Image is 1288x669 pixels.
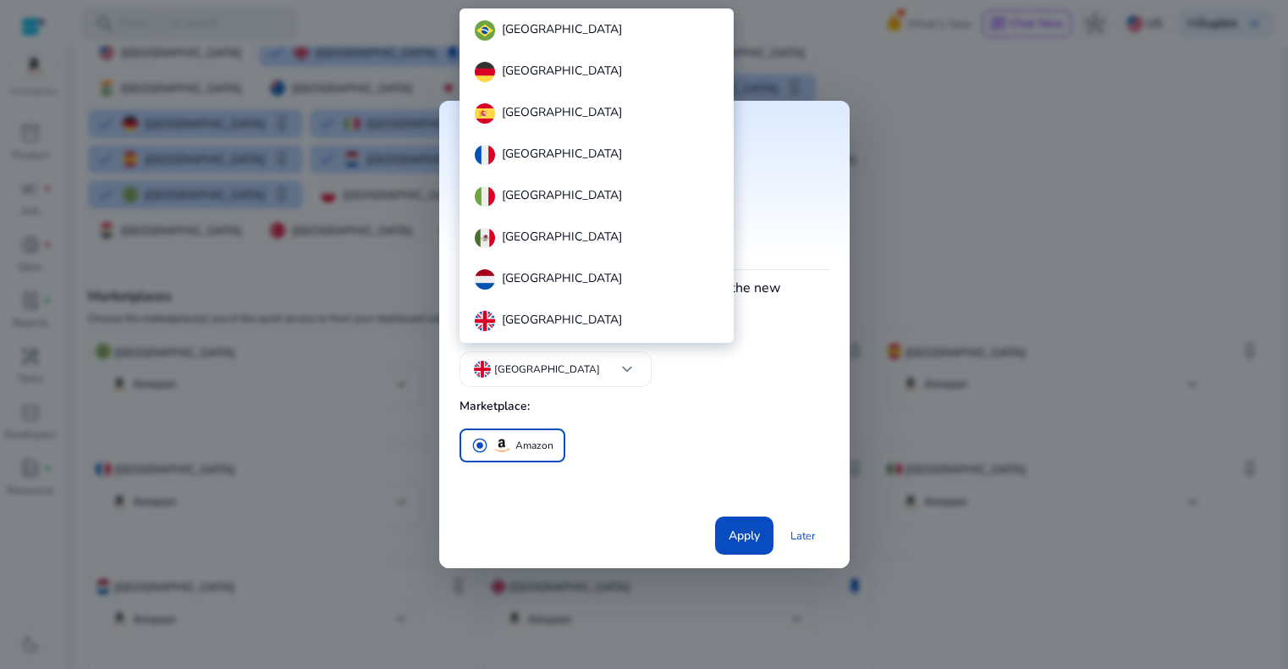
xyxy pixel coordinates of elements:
p: [GEOGRAPHIC_DATA] [502,269,622,290]
p: [GEOGRAPHIC_DATA] [502,186,622,207]
img: es.svg [475,103,495,124]
p: [GEOGRAPHIC_DATA] [502,311,622,331]
p: [GEOGRAPHIC_DATA] [502,228,622,248]
img: fr.svg [475,145,495,165]
img: br.svg [475,20,495,41]
p: [GEOGRAPHIC_DATA] [502,103,622,124]
p: [GEOGRAPHIC_DATA] [502,145,622,165]
img: de.svg [475,62,495,82]
p: [GEOGRAPHIC_DATA] [502,62,622,82]
img: nl.svg [475,269,495,290]
p: [GEOGRAPHIC_DATA] [502,20,622,41]
img: mx.svg [475,228,495,248]
img: it.svg [475,186,495,207]
img: uk.svg [475,311,495,331]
